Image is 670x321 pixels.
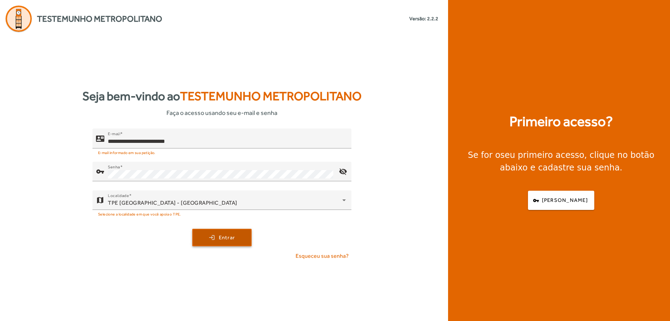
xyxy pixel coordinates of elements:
[98,148,156,156] mat-hint: E-mail informado em sua petição.
[108,193,129,198] mat-label: Localidade
[96,167,104,176] mat-icon: vpn_key
[180,89,362,103] span: Testemunho Metropolitano
[96,134,104,143] mat-icon: contact_mail
[37,13,162,25] span: Testemunho Metropolitano
[82,87,362,105] strong: Seja bem-vindo ao
[6,6,32,32] img: Logo Agenda
[98,210,181,218] mat-hint: Selecione a localidade em que você apoia o TPE.
[166,108,277,117] span: Faça o acesso usando seu e-mail e senha
[500,150,585,160] strong: seu primeiro acesso
[456,149,666,174] div: Se for o , clique no botão abaixo e cadastre sua senha.
[409,15,438,22] small: Versão: 2.2.2
[96,196,104,204] mat-icon: map
[528,191,594,210] button: [PERSON_NAME]
[219,234,235,242] span: Entrar
[108,165,120,169] mat-label: Senha
[509,111,613,132] strong: Primeiro acesso?
[542,196,588,204] span: [PERSON_NAME]
[108,131,120,136] mat-label: E-mail
[335,163,351,180] mat-icon: visibility_off
[296,252,349,260] span: Esqueceu sua senha?
[108,199,237,206] span: TPE [GEOGRAPHIC_DATA] - [GEOGRAPHIC_DATA]
[192,229,252,246] button: Entrar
